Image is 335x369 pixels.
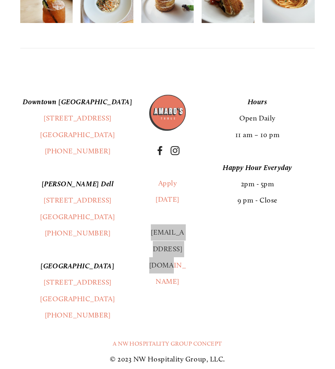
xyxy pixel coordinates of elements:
[200,160,315,209] p: 2pm - 5pm 9 pm - Close
[40,130,115,139] a: [GEOGRAPHIC_DATA]
[170,146,180,155] a: Instagram
[40,262,114,270] em: [GEOGRAPHIC_DATA]
[155,146,165,155] a: Facebook
[45,147,111,155] a: [PHONE_NUMBER]
[223,163,292,172] em: Happy Hour Everyday
[148,94,186,132] img: Amaros_Logo.png
[20,351,315,367] p: © 2023 NW Hospitality Group, LLC.
[113,340,222,347] a: A NW Hospitality Group Concept
[42,180,114,188] em: [PERSON_NAME] Dell
[45,311,111,319] a: [PHONE_NUMBER]
[44,114,112,122] a: [STREET_ADDRESS]
[44,196,112,205] a: [STREET_ADDRESS]
[200,94,315,143] p: Open Daily 11 am – 10 pm
[156,179,179,204] a: Apply [DATE]
[40,278,115,303] a: [STREET_ADDRESS][GEOGRAPHIC_DATA]
[149,228,186,286] a: [EMAIL_ADDRESS][DOMAIN_NAME]
[45,229,111,237] a: [PHONE_NUMBER]
[248,98,268,106] em: Hours
[23,98,132,106] em: Downtown [GEOGRAPHIC_DATA]
[40,212,115,221] a: [GEOGRAPHIC_DATA]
